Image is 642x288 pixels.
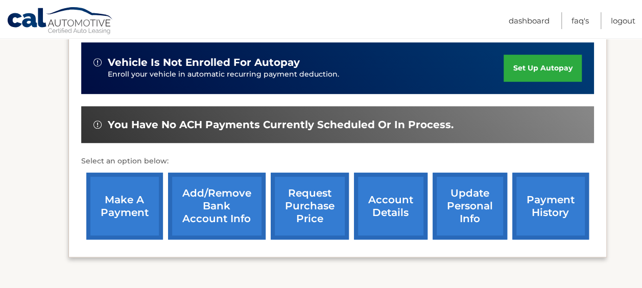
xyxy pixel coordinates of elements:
[354,173,427,239] a: account details
[504,55,581,82] a: set up autopay
[512,173,589,239] a: payment history
[81,155,594,167] p: Select an option below:
[611,12,635,29] a: Logout
[572,12,589,29] a: FAQ's
[108,56,300,69] span: vehicle is not enrolled for autopay
[93,121,102,129] img: alert-white.svg
[93,58,102,66] img: alert-white.svg
[108,118,454,131] span: You have no ACH payments currently scheduled or in process.
[108,69,504,80] p: Enroll your vehicle in automatic recurring payment deduction.
[271,173,349,239] a: request purchase price
[509,12,550,29] a: Dashboard
[433,173,507,239] a: update personal info
[168,173,266,239] a: Add/Remove bank account info
[86,173,163,239] a: make a payment
[7,7,114,36] a: Cal Automotive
